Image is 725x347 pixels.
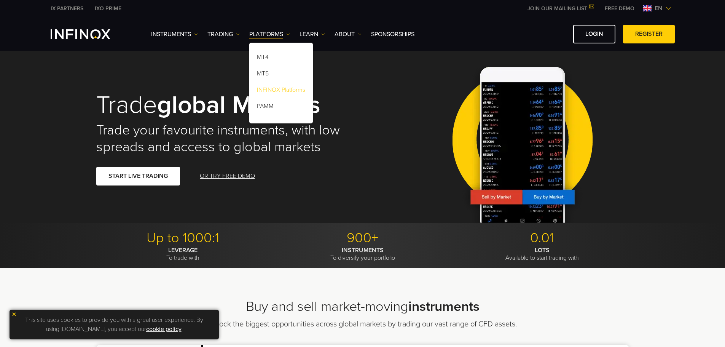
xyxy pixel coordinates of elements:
[157,90,320,120] strong: global markets
[276,230,449,246] p: 900+
[96,230,270,246] p: Up to 1000:1
[13,313,215,336] p: This site uses cookies to provide you with a great user experience. By using [DOMAIN_NAME], you a...
[96,246,270,262] p: To trade with
[342,246,384,254] strong: INSTRUMENTS
[535,246,550,254] strong: LOTS
[455,246,629,262] p: Available to start trading with
[207,30,240,39] a: TRADING
[96,92,352,118] h1: Trade
[168,246,198,254] strong: LEVERAGE
[249,50,313,67] a: MT4
[89,5,127,13] a: INFINOX
[45,5,89,13] a: INFINOX
[652,4,666,13] span: en
[408,298,480,315] strong: instruments
[249,83,313,99] a: INFINOX Platforms
[335,30,362,39] a: ABOUT
[623,25,675,43] a: REGISTER
[51,29,128,39] a: INFINOX Logo
[96,298,629,315] h2: Buy and sell market-moving
[455,230,629,246] p: 0.01
[300,30,325,39] a: Learn
[249,99,313,116] a: PAMM
[249,30,290,39] a: PLATFORMS
[599,5,640,13] a: INFINOX MENU
[573,25,615,43] a: LOGIN
[249,67,313,83] a: MT5
[186,319,539,329] p: Unlock the biggest opportunities across global markets by trading our vast range of CFD assets.
[96,167,180,185] a: START LIVE TRADING
[199,167,256,185] a: OR TRY FREE DEMO
[371,30,414,39] a: SPONSORSHIPS
[146,325,182,333] a: cookie policy
[276,246,449,262] p: To diversify your portfolio
[96,122,352,155] h2: Trade your favourite instruments, with low spreads and access to global markets
[151,30,198,39] a: Instruments
[11,312,17,317] img: yellow close icon
[522,5,599,12] a: JOIN OUR MAILING LIST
